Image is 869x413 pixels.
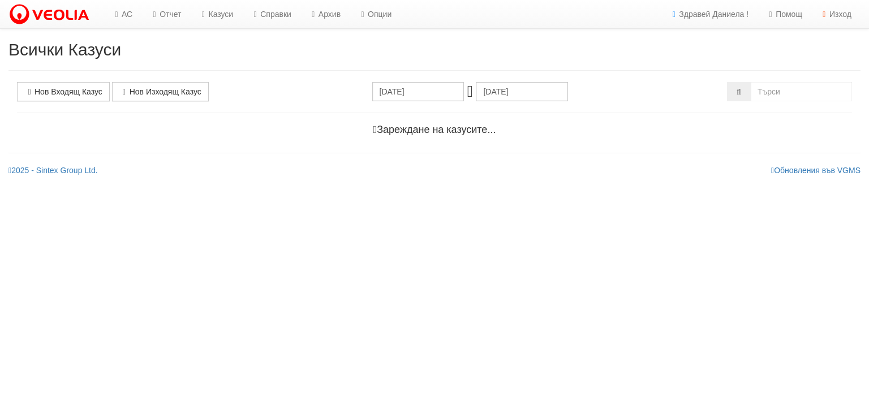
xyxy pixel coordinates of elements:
[771,166,861,175] a: Обновления във VGMS
[17,82,110,101] a: Нов Входящ Казус
[17,124,852,136] h4: Зареждане на казусите...
[8,166,98,175] a: 2025 - Sintex Group Ltd.
[8,40,861,59] h2: Всички Казуси
[112,82,209,101] a: Нов Изходящ Казус
[751,82,852,101] input: Търсене по Идентификатор, Бл/Вх/Ап, Тип, Описание, Моб. Номер, Имейл, Файл, Коментар,
[8,3,94,27] img: VeoliaLogo.png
